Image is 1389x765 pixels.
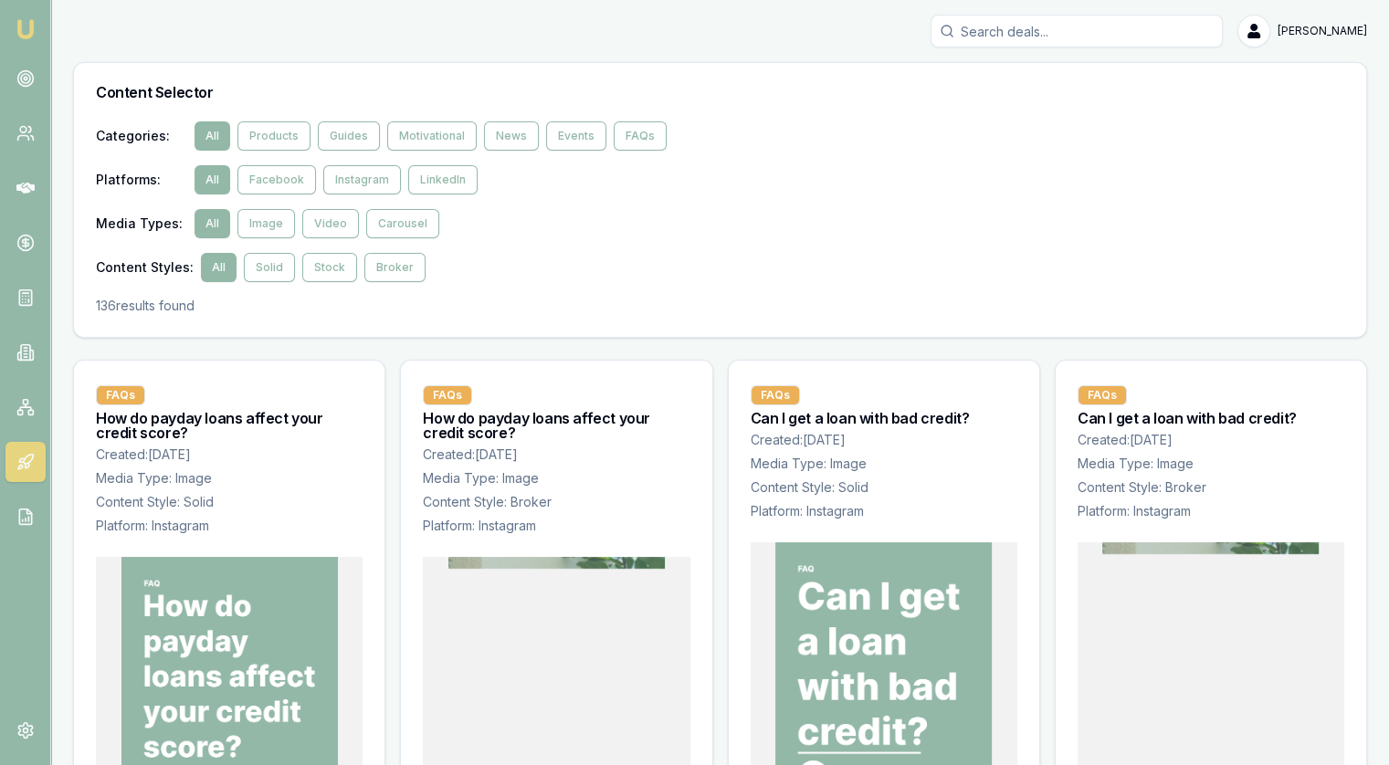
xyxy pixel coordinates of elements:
[195,165,230,194] button: All
[614,121,667,151] button: FAQs
[96,517,363,535] p: Platform: Instagram
[751,431,1017,449] p: Created: [DATE]
[96,127,187,145] span: Categories :
[484,121,539,151] button: News
[1078,431,1344,449] p: Created: [DATE]
[201,253,237,282] button: All
[237,165,316,194] button: Facebook
[302,253,357,282] button: Stock
[1078,502,1344,520] p: Platform: Instagram
[96,469,363,487] p: Media Type: Image
[423,469,689,487] p: Media Type: Image
[237,121,310,151] button: Products
[423,493,689,511] p: Content Style: Broker
[195,121,230,151] button: All
[237,209,295,238] button: Image
[364,253,426,282] button: Broker
[96,385,145,405] div: FAQs
[751,502,1017,520] p: Platform: Instagram
[96,297,1344,315] p: 136 results found
[423,445,689,464] p: Created: [DATE]
[96,171,187,189] span: Platforms :
[408,165,478,194] button: LinkedIn
[302,209,359,238] button: Video
[96,85,1344,100] h3: Content Selector
[423,411,689,440] h3: How do payday loans affect your credit score?
[751,385,800,405] div: FAQs
[1078,455,1344,473] p: Media Type: Image
[751,455,1017,473] p: Media Type: Image
[423,385,472,405] div: FAQs
[751,411,1017,425] h3: Can I get a loan with bad credit?
[318,121,380,151] button: Guides
[1078,478,1344,497] p: Content Style: Broker
[366,209,439,238] button: Carousel
[751,478,1017,497] p: Content Style: Solid
[96,258,194,277] span: Content Styles :
[244,253,295,282] button: Solid
[96,493,363,511] p: Content Style: Solid
[195,209,230,238] button: All
[15,18,37,40] img: emu-icon-u.png
[96,215,187,233] span: Media Types :
[931,15,1223,47] input: Search deals
[1078,385,1127,405] div: FAQs
[96,445,363,464] p: Created: [DATE]
[387,121,477,151] button: Motivational
[423,517,689,535] p: Platform: Instagram
[546,121,606,151] button: Events
[323,165,401,194] button: Instagram
[96,411,363,440] h3: How do payday loans affect your credit score?
[1078,411,1344,425] h3: Can I get a loan with bad credit?
[1278,24,1367,38] span: [PERSON_NAME]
